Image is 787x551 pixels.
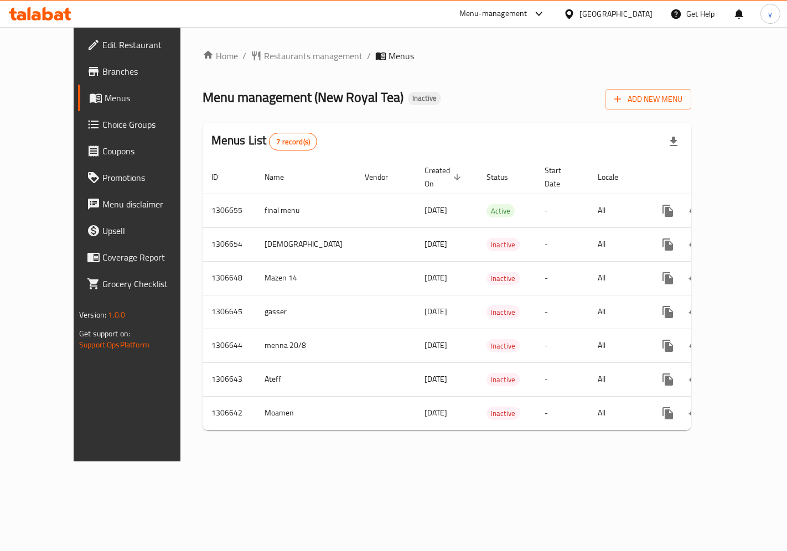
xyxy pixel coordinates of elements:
[424,271,447,285] span: [DATE]
[251,49,363,63] a: Restaurants management
[78,191,205,217] a: Menu disclaimer
[681,197,708,224] button: Change Status
[78,271,205,297] a: Grocery Checklist
[78,217,205,244] a: Upsell
[579,8,653,20] div: [GEOGRAPHIC_DATA]
[203,194,256,227] td: 1306655
[269,133,317,150] div: Total records count
[203,295,256,329] td: 1306645
[102,224,196,237] span: Upsell
[203,85,403,110] span: Menu management ( New Royal Tea )
[486,373,520,386] span: Inactive
[365,170,402,184] span: Vendor
[256,329,356,362] td: menna 20/8
[102,277,196,290] span: Grocery Checklist
[486,204,515,217] div: Active
[424,164,464,190] span: Created On
[486,170,522,184] span: Status
[105,91,196,105] span: Menus
[203,329,256,362] td: 1306644
[536,295,589,329] td: -
[589,227,646,261] td: All
[264,49,363,63] span: Restaurants management
[256,194,356,227] td: final menu
[486,340,520,352] span: Inactive
[589,329,646,362] td: All
[424,372,447,386] span: [DATE]
[614,92,682,106] span: Add New Menu
[108,308,125,322] span: 1.0.0
[408,93,441,103] span: Inactive
[78,244,205,271] a: Coverage Report
[536,227,589,261] td: -
[102,65,196,78] span: Branches
[589,362,646,396] td: All
[78,138,205,164] a: Coupons
[102,118,196,131] span: Choice Groups
[211,132,317,150] h2: Menus List
[655,197,681,224] button: more
[486,238,520,251] div: Inactive
[270,137,317,147] span: 7 record(s)
[78,32,205,58] a: Edit Restaurant
[408,92,441,105] div: Inactive
[589,194,646,227] td: All
[256,261,356,295] td: Mazen 14
[655,332,681,359] button: more
[681,366,708,393] button: Change Status
[203,227,256,261] td: 1306654
[589,295,646,329] td: All
[424,237,447,251] span: [DATE]
[79,326,130,341] span: Get support on:
[265,170,298,184] span: Name
[102,197,196,211] span: Menu disclaimer
[655,299,681,325] button: more
[102,38,196,51] span: Edit Restaurant
[681,231,708,258] button: Change Status
[211,170,232,184] span: ID
[459,7,527,20] div: Menu-management
[655,265,681,292] button: more
[486,306,520,319] span: Inactive
[78,111,205,138] a: Choice Groups
[256,396,356,430] td: Moamen
[536,362,589,396] td: -
[655,231,681,258] button: more
[589,261,646,295] td: All
[655,400,681,427] button: more
[203,49,238,63] a: Home
[256,295,356,329] td: gasser
[102,171,196,184] span: Promotions
[486,272,520,285] span: Inactive
[203,362,256,396] td: 1306643
[102,144,196,158] span: Coupons
[605,89,691,110] button: Add New Menu
[78,85,205,111] a: Menus
[242,49,246,63] li: /
[486,407,520,420] div: Inactive
[681,299,708,325] button: Change Status
[256,227,356,261] td: [DEMOGRAPHIC_DATA]
[203,261,256,295] td: 1306648
[79,308,106,322] span: Version:
[646,160,770,194] th: Actions
[536,329,589,362] td: -
[424,406,447,420] span: [DATE]
[203,49,691,63] nav: breadcrumb
[203,160,770,430] table: enhanced table
[424,203,447,217] span: [DATE]
[256,362,356,396] td: Ateff
[79,337,149,352] a: Support.OpsPlatform
[424,304,447,319] span: [DATE]
[681,400,708,427] button: Change Status
[681,332,708,359] button: Change Status
[655,366,681,393] button: more
[768,8,772,20] span: y
[660,128,687,155] div: Export file
[598,170,633,184] span: Locale
[486,238,520,251] span: Inactive
[589,396,646,430] td: All
[78,164,205,191] a: Promotions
